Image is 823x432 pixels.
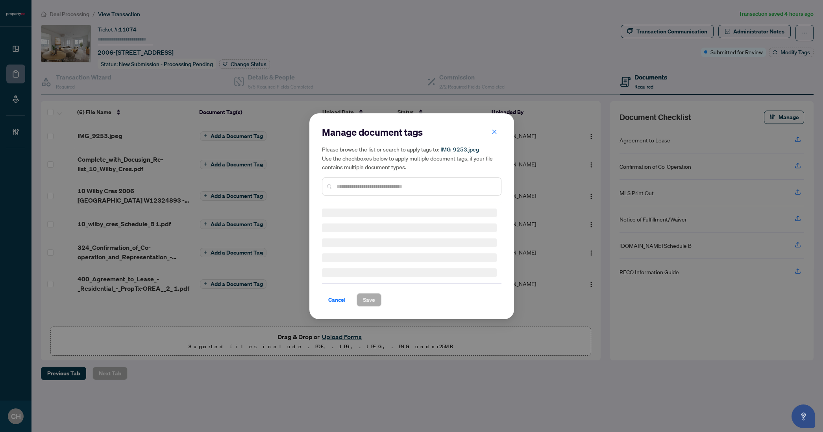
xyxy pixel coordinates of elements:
[322,126,501,138] h2: Manage document tags
[357,293,381,306] button: Save
[322,293,352,306] button: Cancel
[322,145,501,171] h5: Please browse the list or search to apply tags to: Use the checkboxes below to apply multiple doc...
[492,129,497,134] span: close
[440,146,479,153] span: IMG_9253.jpeg
[792,404,815,428] button: Open asap
[328,294,346,306] span: Cancel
